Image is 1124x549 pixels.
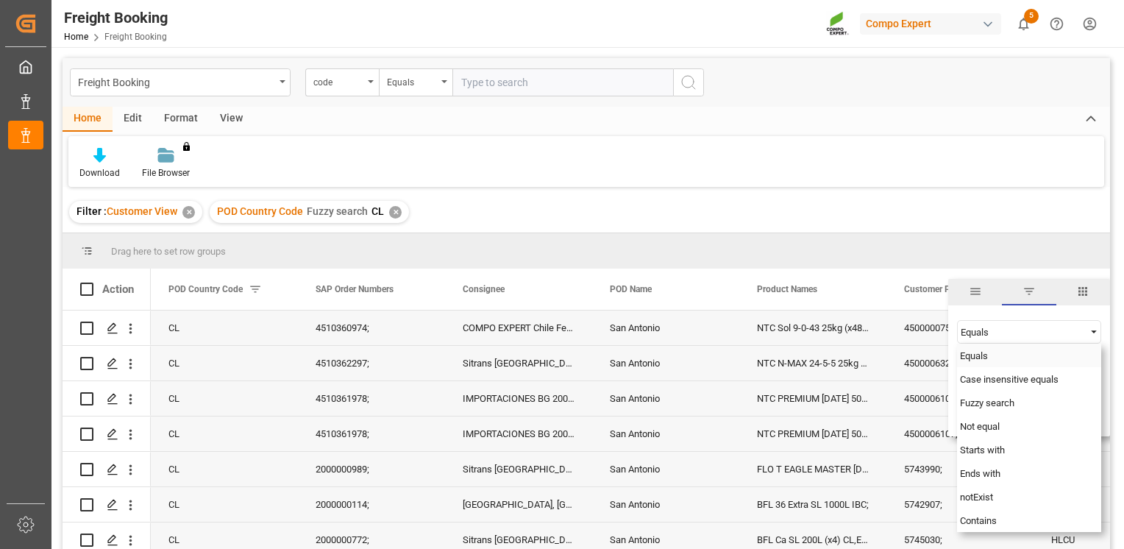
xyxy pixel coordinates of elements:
[886,311,1034,345] div: 4500000751;
[757,284,817,294] span: Product Names
[960,350,988,361] span: Equals
[107,205,177,217] span: Customer View
[826,11,850,37] img: Screenshot%202023-09-29%20at%2010.02.21.png_1712312052.png
[153,107,209,132] div: Format
[371,205,384,217] span: CL
[739,487,886,522] div: BFL 36 Extra SL 1000L IBC;
[948,279,1002,305] span: general
[151,487,298,522] div: CL
[960,421,1000,432] span: Not equal
[298,346,445,380] div: 4510362297;
[463,284,505,294] span: Consignee
[445,487,592,522] div: [GEOGRAPHIC_DATA], [GEOGRAPHIC_DATA]
[1007,7,1040,40] button: show 5 new notifications
[886,346,1034,380] div: 4500006326;
[886,381,1034,416] div: 4500006107;
[961,327,1084,338] div: Equals
[957,320,1101,344] div: Filtering operator
[592,417,739,451] div: San Antonio
[298,381,445,416] div: 4510361978;
[307,205,368,217] span: Fuzzy search
[151,346,298,380] div: CL
[445,311,592,345] div: COMPO EXPERT Chile Ferti. Ltda
[592,381,739,416] div: San Antonio
[739,417,886,451] div: NTC PREMIUM [DATE] 50kg (x25) INT MTO;
[151,311,298,345] div: CL
[168,284,243,294] span: POD Country Code
[1002,279,1056,305] span: filter
[63,452,151,487] div: Press SPACE to select this row.
[592,311,739,345] div: San Antonio
[217,205,303,217] span: POD Country Code
[209,107,254,132] div: View
[960,374,1059,385] span: Case insensitive equals
[298,417,445,451] div: 4510361978;
[904,284,1003,294] span: Customer Purchase Order Numbers
[445,452,592,486] div: Sitrans [GEOGRAPHIC_DATA]
[111,246,226,257] span: Drag here to set row groups
[673,68,704,96] button: search button
[739,311,886,345] div: NTC Sol 9-0-43 25kg (x48) INT MSE;
[610,284,652,294] span: POD Name
[151,417,298,451] div: CL
[298,452,445,486] div: 2000000989;
[445,346,592,380] div: Sitrans [GEOGRAPHIC_DATA]
[316,284,394,294] span: SAP Order Numbers
[113,107,153,132] div: Edit
[960,515,997,526] span: Contains
[592,452,739,486] div: San Antonio
[739,346,886,380] div: NTC N-MAX 24-5-5 25kg (x42) WW MTO;
[445,381,592,416] div: IMPORTACIONES BG 2004, C.A.
[63,417,151,452] div: Press SPACE to select this row.
[78,72,274,91] div: Freight Booking
[1040,7,1073,40] button: Help Center
[64,7,168,29] div: Freight Booking
[313,72,363,89] div: code
[886,417,1034,451] div: 4500006107;
[151,452,298,486] div: CL
[63,381,151,417] div: Press SPACE to select this row.
[298,487,445,522] div: 2000000114;
[860,10,1007,38] button: Compo Expert
[63,346,151,381] div: Press SPACE to select this row.
[79,166,120,180] div: Download
[102,283,134,296] div: Action
[63,107,113,132] div: Home
[739,452,886,486] div: FLO T EAGLE MASTER [DATE] 25kg (x42) WW; FLO T TURF 20-5-8 25kg (x42) WW;
[739,381,886,416] div: NTC PREMIUM [DATE] 50kg (x25) INT MTO;
[886,487,1034,522] div: 5742907;
[387,72,437,89] div: Equals
[63,487,151,523] div: Press SPACE to select this row.
[445,417,592,451] div: IMPORTACIONES BG 2004, C.A.
[960,468,1000,479] span: Ends with
[452,68,673,96] input: Type to search
[70,68,291,96] button: open menu
[379,68,452,96] button: open menu
[886,452,1034,486] div: 5743990;
[305,68,379,96] button: open menu
[1024,9,1039,24] span: 5
[592,487,739,522] div: San Antonio
[64,32,88,42] a: Home
[960,397,1014,408] span: Fuzzy search
[182,206,195,219] div: ✕
[860,13,1001,35] div: Compo Expert
[960,444,1005,456] span: Starts with
[960,492,993,503] span: notExist
[592,346,739,380] div: San Antonio
[77,205,107,217] span: Filter :
[389,206,402,219] div: ✕
[1056,279,1110,305] span: columns
[151,381,298,416] div: CL
[63,311,151,346] div: Press SPACE to select this row.
[298,311,445,345] div: 4510360974;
